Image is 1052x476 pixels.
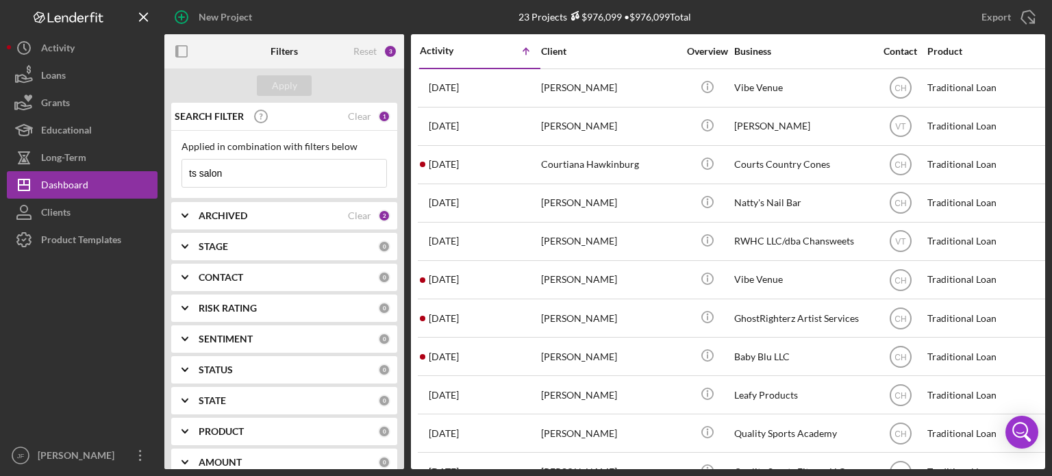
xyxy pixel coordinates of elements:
[378,333,390,345] div: 0
[378,302,390,314] div: 0
[429,121,459,131] time: 2024-09-23 16:50
[734,70,871,106] div: Vibe Venue
[271,46,298,57] b: Filters
[734,377,871,413] div: Leafy Products
[541,338,678,375] div: [PERSON_NAME]
[734,223,871,260] div: RWHC LLC/dba Chansweets
[384,45,397,58] div: 3
[378,364,390,376] div: 0
[41,34,75,65] div: Activity
[429,274,459,285] time: 2025-01-22 15:03
[894,84,906,93] text: CH
[41,171,88,202] div: Dashboard
[378,456,390,468] div: 0
[968,3,1045,31] button: Export
[981,3,1011,31] div: Export
[734,415,871,451] div: Quality Sports Academy
[895,237,906,247] text: VT
[199,364,233,375] b: STATUS
[734,185,871,221] div: Natty's Nail Bar
[541,147,678,183] div: Courtiana Hawkinburg
[272,75,297,96] div: Apply
[1005,416,1038,449] div: Open Intercom Messenger
[541,46,678,57] div: Client
[199,303,257,314] b: RISK RATING
[353,46,377,57] div: Reset
[199,210,247,221] b: ARCHIVED
[199,426,244,437] b: PRODUCT
[348,210,371,221] div: Clear
[199,395,226,406] b: STATE
[541,377,678,413] div: [PERSON_NAME]
[429,428,459,439] time: 2025-04-09 02:35
[681,46,733,57] div: Overview
[894,352,906,362] text: CH
[429,159,459,170] time: 2024-09-23 17:57
[199,272,243,283] b: CONTACT
[199,334,253,345] b: SENTIMENT
[894,199,906,208] text: CH
[734,147,871,183] div: Courts Country Cones
[41,62,66,92] div: Loans
[378,425,390,438] div: 0
[378,210,390,222] div: 2
[541,415,678,451] div: [PERSON_NAME]
[7,171,158,199] button: Dashboard
[378,394,390,407] div: 0
[199,457,242,468] b: AMOUNT
[894,160,906,170] text: CH
[734,300,871,336] div: GhostRighterz Artist Services
[541,223,678,260] div: [PERSON_NAME]
[518,11,691,23] div: 23 Projects • $976,099 Total
[199,3,252,31] div: New Project
[567,11,622,23] div: $976,099
[894,429,906,438] text: CH
[348,111,371,122] div: Clear
[41,116,92,147] div: Educational
[41,226,121,257] div: Product Templates
[7,442,158,469] button: JF[PERSON_NAME] [PERSON_NAME]
[7,89,158,116] button: Grants
[175,111,244,122] b: SEARCH FILTER
[420,45,480,56] div: Activity
[181,141,387,152] div: Applied in combination with filters below
[429,197,459,208] time: 2024-12-04 19:46
[17,452,25,460] text: JF
[734,338,871,375] div: Baby Blu LLC
[894,390,906,400] text: CH
[7,199,158,226] button: Clients
[7,144,158,171] button: Long-Term
[429,236,459,247] time: 2025-01-21 20:38
[429,390,459,401] time: 2025-03-10 14:22
[7,34,158,62] button: Activity
[894,314,906,323] text: CH
[7,226,158,253] button: Product Templates
[41,144,86,175] div: Long-Term
[541,262,678,298] div: [PERSON_NAME]
[41,89,70,120] div: Grants
[875,46,926,57] div: Contact
[734,108,871,145] div: [PERSON_NAME]
[7,116,158,144] button: Educational
[164,3,266,31] button: New Project
[429,313,459,324] time: 2025-02-19 14:45
[7,62,158,89] button: Loans
[895,122,906,131] text: VT
[541,108,678,145] div: [PERSON_NAME]
[894,275,906,285] text: CH
[541,300,678,336] div: [PERSON_NAME]
[429,351,459,362] time: 2025-03-03 14:17
[199,241,228,252] b: STAGE
[378,271,390,284] div: 0
[378,110,390,123] div: 1
[734,46,871,57] div: Business
[541,70,678,106] div: [PERSON_NAME]
[378,240,390,253] div: 0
